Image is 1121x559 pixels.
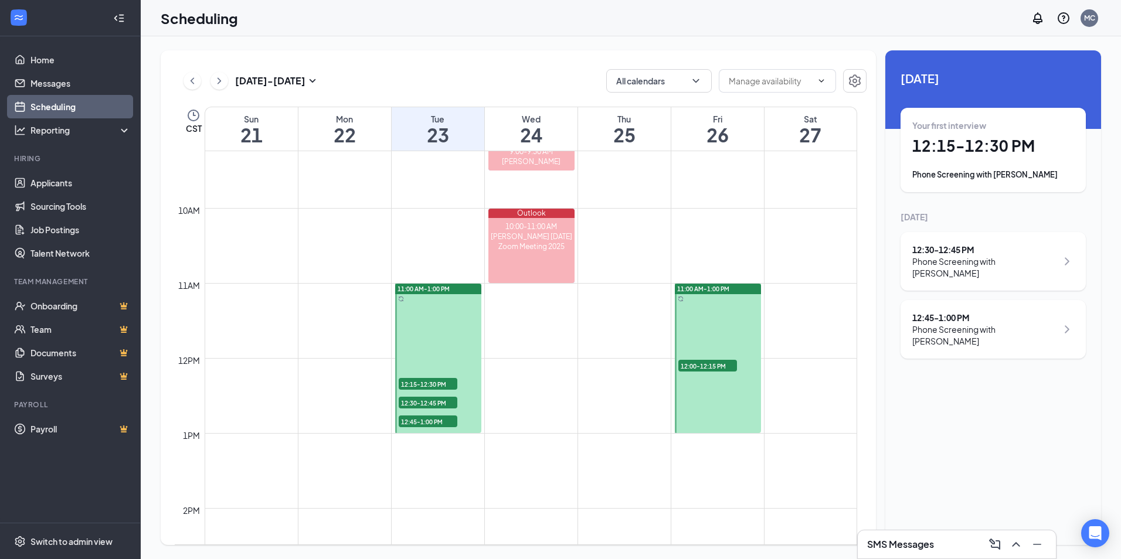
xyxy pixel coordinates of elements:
div: Sun [205,113,298,125]
h1: 24 [485,125,578,145]
h1: 21 [205,125,298,145]
button: ChevronRight [210,72,228,90]
svg: Sync [398,296,404,302]
h1: 22 [298,125,391,145]
h3: [DATE] - [DATE] [235,74,305,87]
div: 12:45 - 1:00 PM [912,312,1057,323]
a: OnboardingCrown [30,294,131,318]
a: Sourcing Tools [30,195,131,218]
a: PayrollCrown [30,417,131,441]
div: 12pm [176,354,202,367]
div: 1pm [181,429,202,442]
svg: ComposeMessage [988,537,1002,551]
button: Minimize [1028,535,1047,554]
svg: ChevronRight [213,74,225,88]
div: Tue [392,113,484,125]
a: Talent Network [30,241,131,265]
div: 10am [176,204,202,217]
a: September 24, 2025 [485,107,578,151]
svg: WorkstreamLogo [13,12,25,23]
a: Applicants [30,171,131,195]
h1: 12:15 - 12:30 PM [912,136,1074,156]
div: Mon [298,113,391,125]
a: September 25, 2025 [578,107,671,151]
div: Wed [485,113,578,125]
svg: Analysis [14,124,26,136]
div: MC [1084,13,1095,23]
svg: ChevronLeft [186,74,198,88]
a: SurveysCrown [30,364,131,388]
div: [DATE] [901,211,1086,223]
button: ChevronUp [1007,535,1025,554]
div: Team Management [14,277,128,287]
svg: Collapse [113,12,125,24]
svg: Clock [186,108,201,122]
svg: ChevronDown [817,76,826,86]
span: 12:00-12:15 PM [678,360,737,371]
span: 12:45-1:00 PM [399,415,457,427]
button: All calendarsChevronDown [606,69,712,93]
svg: SmallChevronDown [305,74,320,88]
h1: 27 [765,125,857,145]
div: Sat [765,113,857,125]
a: September 22, 2025 [298,107,391,151]
svg: Notifications [1031,11,1045,25]
div: Hiring [14,154,128,163]
svg: ChevronRight [1060,254,1074,268]
div: Your first interview [912,120,1074,131]
svg: Sync [678,296,684,302]
button: Settings [843,69,867,93]
span: 11:00 AM-1:00 PM [398,285,450,293]
a: September 27, 2025 [765,107,857,151]
div: Phone Screening with [PERSON_NAME] [912,169,1074,180]
svg: Settings [848,74,862,88]
svg: ChevronDown [690,75,702,87]
h1: 23 [392,125,484,145]
a: Home [30,48,131,71]
span: 12:15-12:30 PM [399,378,457,390]
input: Manage availability [729,74,812,87]
button: ChevronLeft [184,72,201,90]
h3: SMS Messages [867,538,934,551]
button: ComposeMessage [986,535,1004,554]
div: 2pm [181,504,202,517]
div: 10:00-11:00 AM [488,221,575,231]
span: 11:00 AM-1:00 PM [677,285,729,293]
div: Thu [578,113,671,125]
a: September 26, 2025 [671,107,764,151]
div: 11am [176,279,202,292]
a: TeamCrown [30,318,131,341]
div: [PERSON_NAME] [488,156,575,166]
div: Phone Screening with [PERSON_NAME] [912,255,1057,279]
svg: QuestionInfo [1057,11,1071,25]
div: Payroll [14,400,128,410]
h1: 25 [578,125,671,145]
div: Reporting [30,124,131,136]
div: Phone Screening with [PERSON_NAME] [912,323,1057,347]
svg: Settings [14,536,26,547]
a: Job Postings [30,218,131,241]
div: 12:30 - 12:45 PM [912,244,1057,255]
div: Outlook [488,209,575,218]
div: [PERSON_NAME] [DATE] Zoom Meeting 2025 [488,231,575,251]
a: September 23, 2025 [392,107,484,151]
span: CST [186,122,202,134]
a: September 21, 2025 [205,107,298,151]
span: [DATE] [901,69,1086,87]
div: Fri [671,113,764,125]
span: 12:30-12:45 PM [399,397,457,408]
svg: Minimize [1030,537,1044,551]
a: Messages [30,71,131,95]
div: Open Intercom Messenger [1081,519,1109,547]
a: DocumentsCrown [30,341,131,364]
div: Switch to admin view [30,536,113,547]
div: 9:00-9:30 AM [488,146,575,156]
h1: Scheduling [161,8,238,28]
svg: ChevronRight [1060,322,1074,336]
svg: ChevronUp [1009,537,1023,551]
a: Scheduling [30,95,131,118]
h1: 26 [671,125,764,145]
